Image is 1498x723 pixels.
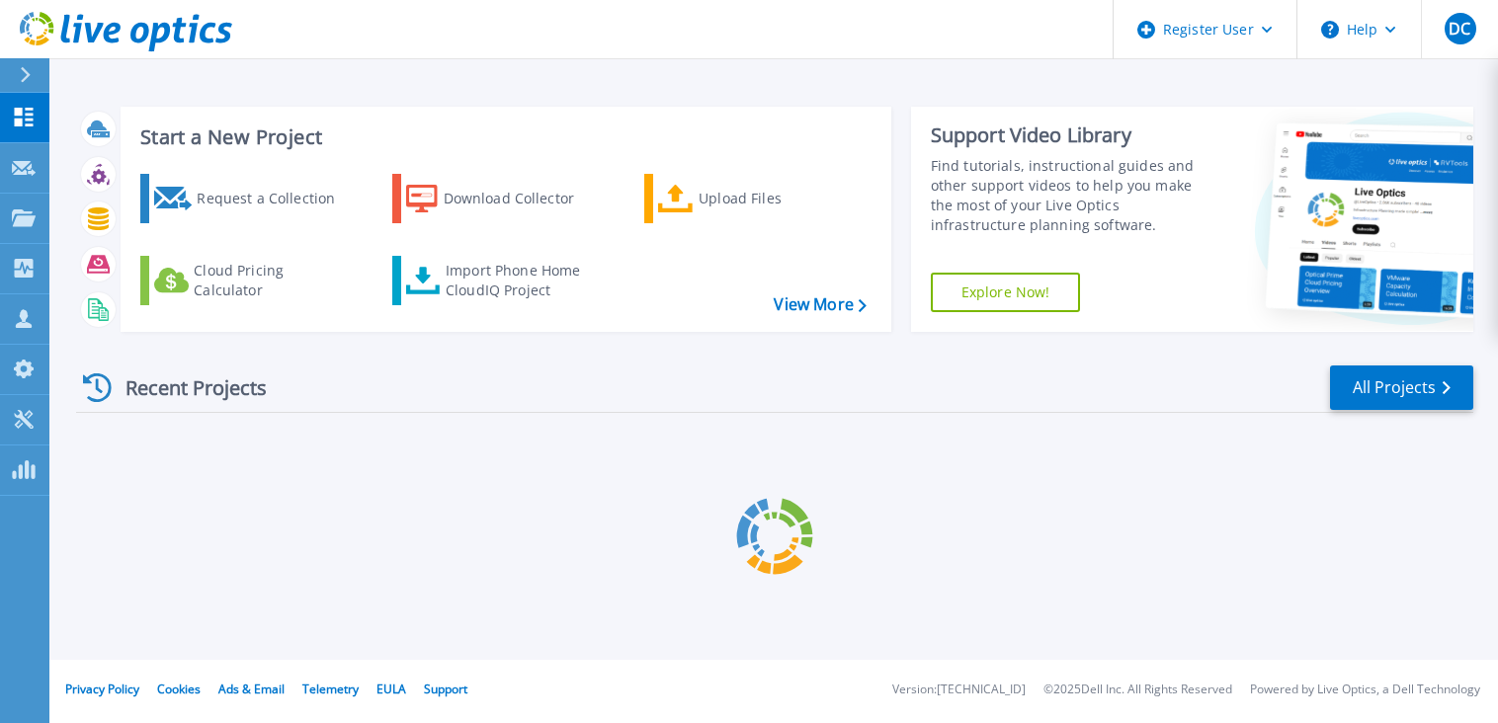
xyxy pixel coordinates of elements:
div: Request a Collection [197,179,355,218]
a: Download Collector [392,174,613,223]
div: Upload Files [699,179,857,218]
a: View More [774,295,866,314]
a: Request a Collection [140,174,361,223]
a: Ads & Email [218,681,285,697]
div: Import Phone Home CloudIQ Project [446,261,600,300]
a: Cloud Pricing Calculator [140,256,361,305]
a: EULA [376,681,406,697]
div: Find tutorials, instructional guides and other support videos to help you make the most of your L... [931,156,1213,235]
a: Upload Files [644,174,865,223]
a: Explore Now! [931,273,1081,312]
a: Privacy Policy [65,681,139,697]
a: Support [424,681,467,697]
div: Recent Projects [76,363,293,412]
li: Version: [TECHNICAL_ID] [892,683,1026,696]
div: Support Video Library [931,122,1213,148]
li: Powered by Live Optics, a Dell Technology [1250,683,1480,696]
a: Telemetry [302,681,359,697]
span: DC [1449,21,1470,37]
a: Cookies [157,681,201,697]
h3: Start a New Project [140,126,866,148]
a: All Projects [1330,365,1473,410]
div: Cloud Pricing Calculator [194,261,352,300]
li: © 2025 Dell Inc. All Rights Reserved [1043,683,1232,696]
div: Download Collector [444,179,602,218]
